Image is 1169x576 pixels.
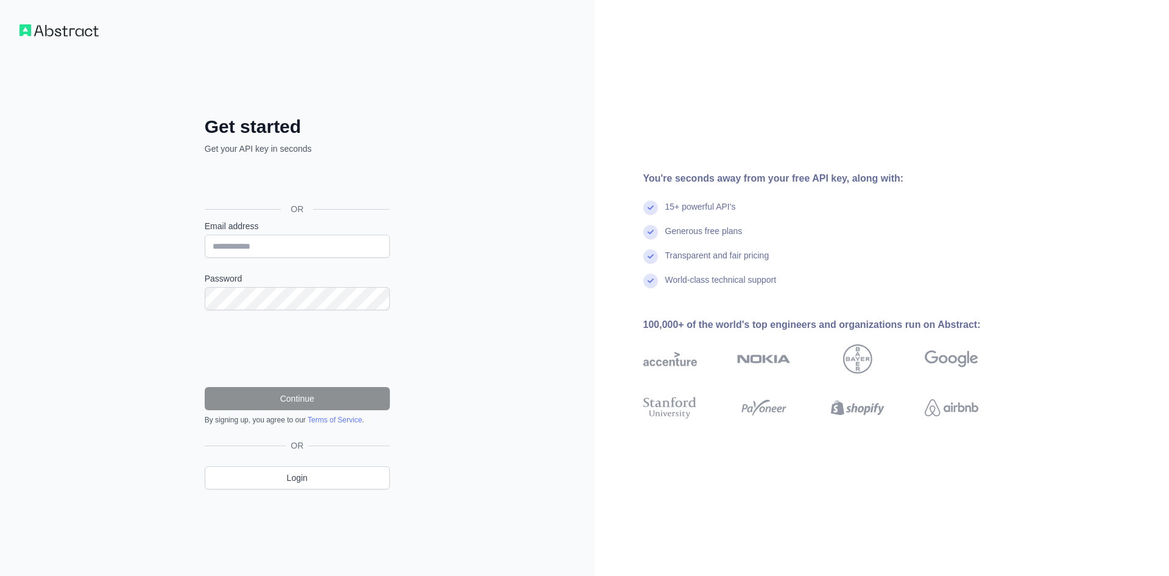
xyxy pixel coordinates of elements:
[843,344,872,374] img: bayer
[643,344,697,374] img: accenture
[665,274,777,298] div: World-class technical support
[737,394,791,421] img: payoneer
[643,394,697,421] img: stanford university
[199,168,394,195] iframe: Sign in with Google Button
[205,272,390,285] label: Password
[19,24,99,37] img: Workflow
[643,201,658,215] img: check mark
[308,416,362,424] a: Terms of Service
[205,220,390,232] label: Email address
[205,325,390,372] iframe: reCAPTCHA
[831,394,885,421] img: shopify
[643,249,658,264] img: check mark
[205,466,390,489] a: Login
[643,318,1017,332] div: 100,000+ of the world's top engineers and organizations run on Abstract:
[925,394,978,421] img: airbnb
[665,225,743,249] div: Generous free plans
[925,344,978,374] img: google
[205,116,390,138] h2: Get started
[737,344,791,374] img: nokia
[643,225,658,240] img: check mark
[205,387,390,410] button: Continue
[665,249,769,274] div: Transparent and fair pricing
[643,274,658,288] img: check mark
[205,415,390,425] div: By signing up, you agree to our .
[286,439,308,452] span: OR
[281,203,313,215] span: OR
[205,143,390,155] p: Get your API key in seconds
[643,171,1017,186] div: You're seconds away from your free API key, along with:
[665,201,736,225] div: 15+ powerful API's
